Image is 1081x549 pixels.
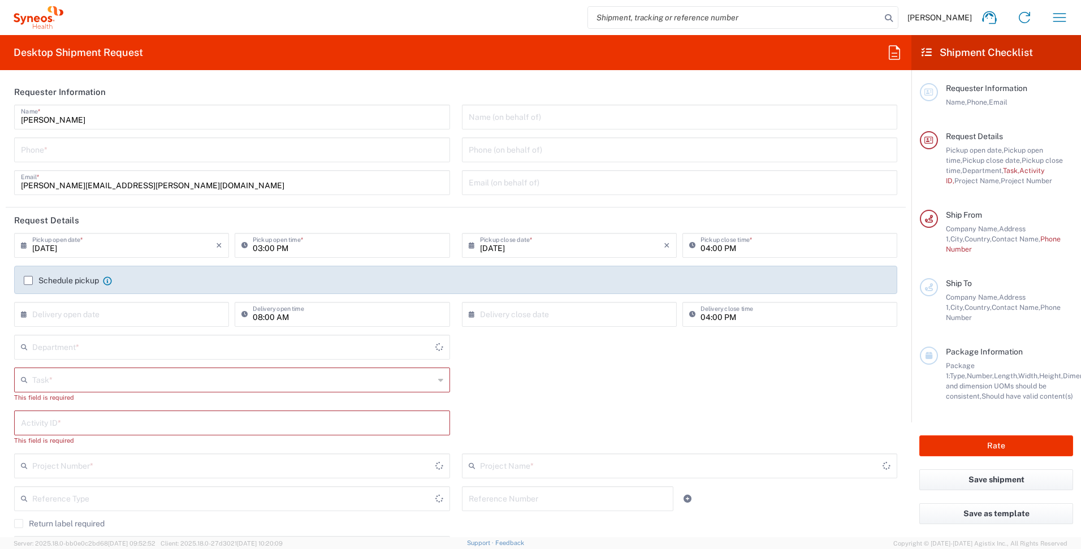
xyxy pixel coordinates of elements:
span: Server: 2025.18.0-bb0e0c2bd68 [14,540,155,547]
span: Type, [950,371,967,380]
span: Requester Information [946,84,1027,93]
span: Contact Name, [992,235,1040,243]
span: Project Name, [954,176,1001,185]
span: Email [989,98,1008,106]
h2: Requester Information [14,87,106,98]
div: This field is required [14,392,450,403]
span: Contact Name, [992,303,1040,312]
span: Should have valid content(s) [981,392,1073,400]
span: Country, [965,235,992,243]
span: Length, [994,371,1018,380]
span: [DATE] 09:52:52 [108,540,155,547]
span: Ship To [946,279,972,288]
label: Return label required [14,519,105,528]
button: Rate [919,435,1073,456]
div: This field is required [14,435,450,446]
span: Project Number [1001,176,1052,185]
span: Client: 2025.18.0-27d3021 [161,540,283,547]
span: Copyright © [DATE]-[DATE] Agistix Inc., All Rights Reserved [893,538,1067,548]
label: Schedule pickup [24,276,99,285]
span: Pickup close date, [962,156,1022,165]
span: Request Details [946,132,1003,141]
span: City, [950,235,965,243]
a: Add Reference [680,491,695,507]
span: Company Name, [946,293,999,301]
span: Task, [1003,166,1019,175]
span: Department, [962,166,1003,175]
button: Save shipment [919,469,1073,490]
span: Name, [946,98,967,106]
h2: Desktop Shipment Request [14,46,143,59]
i: × [664,236,670,254]
span: [DATE] 10:20:09 [237,540,283,547]
span: City, [950,303,965,312]
button: Save as template [919,503,1073,524]
span: Width, [1018,371,1039,380]
h2: Shipment Checklist [922,46,1033,59]
h2: Request Details [14,215,79,226]
span: Package Information [946,347,1023,356]
a: Support [467,539,495,546]
input: Shipment, tracking or reference number [588,7,881,28]
span: Ship From [946,210,982,219]
span: Phone, [967,98,989,106]
i: × [216,236,222,254]
span: Country, [965,303,992,312]
span: [PERSON_NAME] [907,12,972,23]
span: Package 1: [946,361,975,380]
span: Number, [967,371,994,380]
span: Height, [1039,371,1063,380]
span: Company Name, [946,224,999,233]
a: Feedback [495,539,524,546]
span: Pickup open date, [946,146,1004,154]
